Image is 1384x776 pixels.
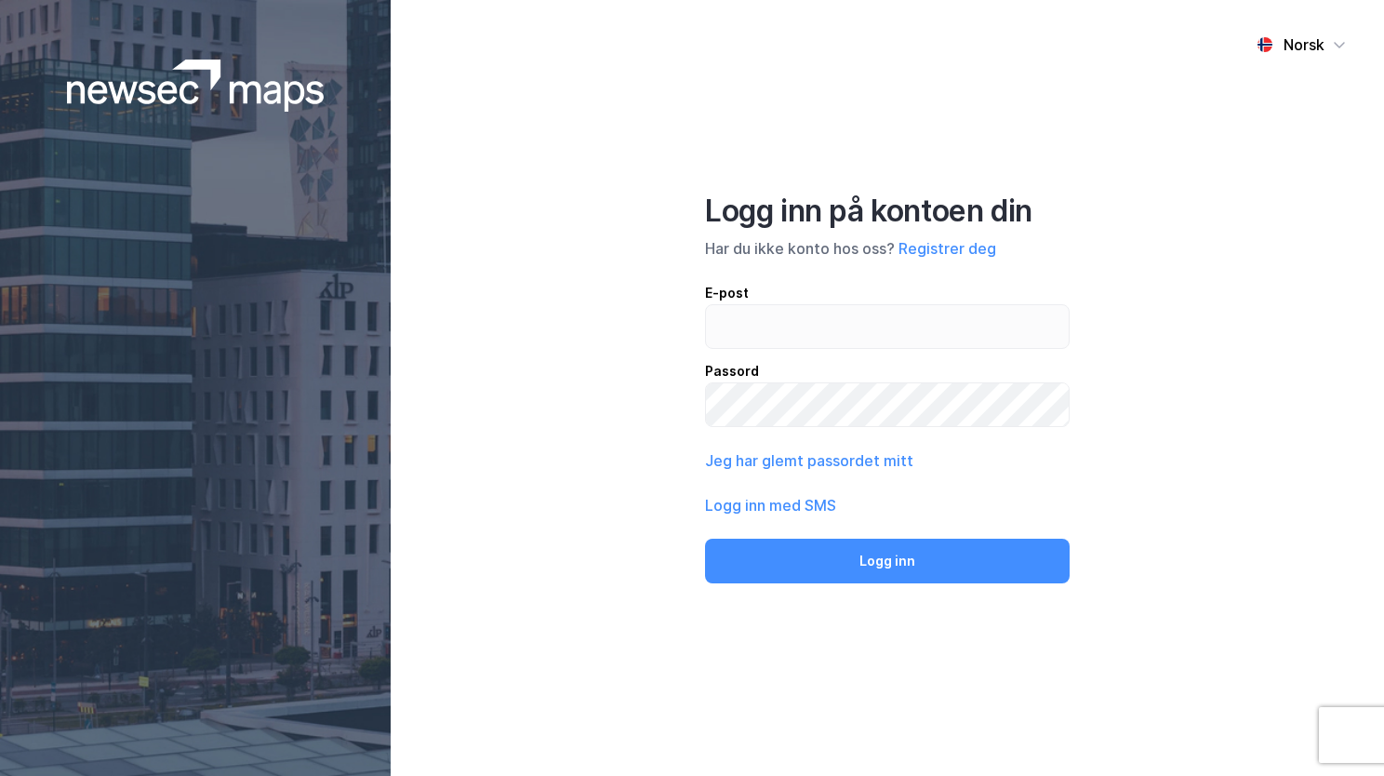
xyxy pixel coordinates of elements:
[705,237,1070,260] div: Har du ikke konto hos oss?
[705,449,913,472] button: Jeg har glemt passordet mitt
[705,282,1070,304] div: E-post
[705,193,1070,230] div: Logg inn på kontoen din
[1291,687,1384,776] iframe: Chat Widget
[705,494,836,516] button: Logg inn med SMS
[705,360,1070,382] div: Passord
[67,60,325,112] img: logoWhite.bf58a803f64e89776f2b079ca2356427.svg
[898,237,996,260] button: Registrer deg
[1284,33,1324,56] div: Norsk
[705,539,1070,583] button: Logg inn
